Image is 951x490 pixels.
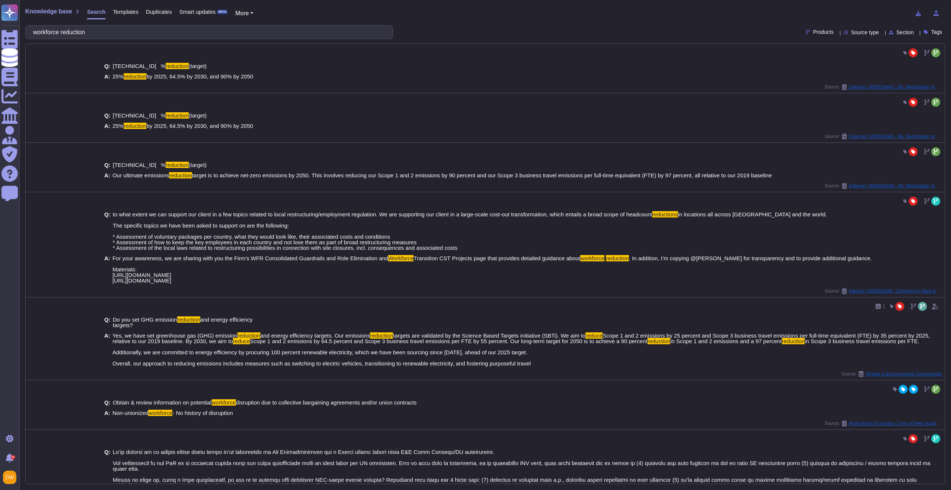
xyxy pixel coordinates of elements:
[146,123,253,129] span: by 2025, 64.5% by 2030, and 90% by 2050
[113,73,124,80] span: 25%
[388,255,413,261] mark: Workforce
[825,133,942,139] span: Source:
[813,29,834,35] span: Products
[113,172,169,178] span: Our ultimate emissions
[192,172,772,178] span: target is to achieve net-zero emissions by 2050. This involves reducing our Scope 1 and 2 emissio...
[104,63,111,69] b: Q:
[233,338,250,344] mark: reduce
[148,410,172,416] mark: workforce
[825,84,942,90] span: Source:
[217,10,228,14] div: BETA
[825,420,942,426] span: Source:
[172,410,233,416] span: - No history of disruption
[606,255,629,261] mark: reduction
[113,338,919,367] span: in Scope 3 business travel emissions per FTE. Additionally, we are committed to energy efficiency...
[113,399,212,406] span: Obtain & review information on potential
[25,9,72,14] span: Knowledge base
[189,63,207,69] span: (target)
[851,30,879,35] span: Source type
[113,255,389,261] span: For your awareness, we are sharing with you the Firm’s WFR Consolidated Guardrails and Role Elimi...
[113,63,166,69] span: [TECHNICAL_ID] %
[237,332,260,339] mark: reduction
[849,85,942,89] span: External / 0000019443 - Re: Registration process with CaixaBank
[113,410,149,416] span: Non-unionized
[849,289,942,293] span: Internal / 0000019838 - Engaging in client work related to local restructuring/employment regulation
[250,338,647,344] span: Scope 1 and 2 emissions by 64.5 percent and Scope 3 business travel emissions per FTE by 55 perce...
[841,371,942,377] span: Source:
[124,123,147,129] mark: reduction
[113,255,872,284] span: . In addition, I’m copying @[PERSON_NAME] for transparency and to provide additional guidance. Ma...
[113,211,652,217] span: to what extent we can support our client in a few topics related to local restructuring/employmen...
[104,255,110,283] b: A:
[11,455,15,460] div: 9+
[236,399,417,406] span: disruption due to collective bargaining agreements and/or union contracts
[113,162,166,168] span: [TECHNICAL_ID] %
[647,338,671,344] mark: reduction
[113,123,124,129] span: 25%
[169,172,192,178] mark: reduction
[931,29,942,35] span: Tags
[883,304,885,309] span: 1
[179,9,216,14] span: Smart updates
[104,123,110,129] b: A:
[3,471,16,484] img: user
[235,9,253,18] button: More
[113,316,177,323] span: Do you set GHG emission
[849,184,942,188] span: External / 0000019443 - Re: Registration process with CaixaBank
[124,73,147,80] mark: reduction
[113,332,237,339] span: Yes, we have set greenhouse gas (GHG) emission
[189,162,207,168] span: (target)
[104,410,110,416] b: A:
[896,30,914,35] span: Section
[166,63,189,69] mark: reduction
[104,74,110,79] b: A:
[849,421,942,426] span: Royal Bank of Canada / Copy of New Supplier Questionnaire [DATE] vUJ
[166,112,189,119] mark: reduction
[166,162,189,168] mark: reduction
[87,9,106,14] span: Search
[652,211,678,217] mark: reductions
[670,338,782,344] span: in Scope 1 and 2 emissions and a 97 percent
[104,173,110,178] b: A:
[104,113,111,118] b: Q:
[146,9,172,14] span: Duplicates
[585,332,603,339] mark: reduce
[580,255,604,261] mark: workforce
[849,134,942,139] span: External / 0000019443 - Re: Registration process with CaixaBank
[104,212,111,251] b: Q:
[393,332,585,339] span: targets are validated by the Science Based Targets initiative (SBTi). We aim to
[113,112,166,119] span: [TECHNICAL_ID] %
[104,333,110,366] b: A:
[113,9,138,14] span: Templates
[260,332,370,339] span: and energy efficiency targets. Our emissions
[825,183,942,189] span: Source:
[29,26,385,39] input: Search a question or template...
[866,372,942,376] span: Targets & Environmental Commiments
[113,316,253,328] span: and energy efficiency targets?
[212,399,236,406] mark: workforce
[1,469,22,486] button: user
[177,316,200,323] mark: reduction
[104,317,111,328] b: Q:
[146,73,253,80] span: by 2025, 64.5% by 2030, and 90% by 2050
[113,332,930,344] span: Scope 1 and 2 emissions by 25 percent and Scope 3 business travel emissions per full-time equival...
[104,162,111,168] b: Q:
[235,10,249,16] span: More
[370,332,393,339] mark: reduction
[189,112,207,119] span: (target)
[825,288,942,294] span: Source:
[104,400,111,405] b: Q:
[782,338,805,344] mark: reduction
[413,255,580,261] span: Transition CST Projects page that provides detailed guidance about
